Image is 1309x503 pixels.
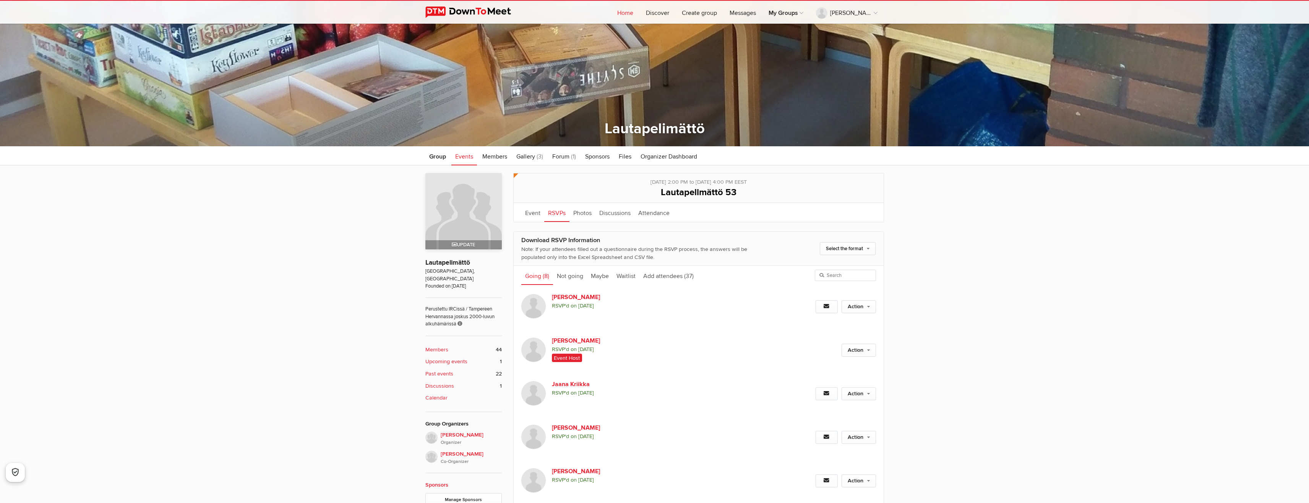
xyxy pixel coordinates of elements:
[552,432,770,441] span: RSVP'd on
[521,236,770,245] div: Download RSVP Information
[500,357,502,366] span: 1
[482,153,507,160] span: Members
[455,153,473,160] span: Events
[842,344,876,357] a: Action
[425,370,453,378] b: Past events
[571,153,576,160] span: (1)
[553,266,587,285] a: Not going
[641,153,697,160] span: Organizer Dashboard
[441,431,502,446] span: [PERSON_NAME]
[521,203,544,222] a: Event
[762,1,809,24] a: My Groups
[425,432,438,444] img: Ville Vehviläinen
[425,357,502,366] a: Upcoming events 1
[552,354,582,362] span: Event Host
[640,1,675,24] a: Discover
[611,1,639,24] a: Home
[425,370,502,378] a: Past events 22
[521,338,546,362] img: Markus Heikkilä
[552,389,770,397] span: RSVP'd on
[516,153,535,160] span: Gallery
[569,203,595,222] a: Photos
[452,242,475,248] span: Update
[425,173,502,249] img: Lautapelimättö
[552,153,569,160] span: Forum
[451,146,477,165] a: Events
[425,268,502,283] span: [GEOGRAPHIC_DATA], [GEOGRAPHIC_DATA]
[425,283,502,290] span: Founded on [DATE]
[552,467,683,476] a: [PERSON_NAME]
[676,1,723,24] a: Create group
[521,425,546,449] img: Markus Mäkelä
[634,203,673,222] a: Attendance
[619,153,631,160] span: Files
[496,346,502,354] span: 44
[552,476,770,484] span: RSVP'd on
[425,346,502,354] a: Members 44
[842,387,876,400] a: Action
[521,468,546,493] img: Jouni Pimiä
[842,300,876,313] a: Action
[425,446,502,465] a: [PERSON_NAME]Co-Organizer
[613,266,639,285] a: Waitlist
[578,346,594,353] i: [DATE]
[425,451,438,463] img: Markus Heikkilä
[425,420,502,428] div: Group Organizers
[425,259,470,267] a: Lautapelimättö
[521,245,770,262] div: Note: If your attendees filled out a questionnaire during the RSVP process, the answers will be p...
[521,294,546,319] img: Ville Vehviläinen
[552,380,683,389] a: Jaana Kriikka
[521,381,546,406] img: Jaana Kriikka
[425,146,450,165] a: Group
[543,272,549,280] span: (8)
[552,302,770,310] span: RSVP'd on
[425,432,502,446] a: [PERSON_NAME]Organizer
[815,270,876,281] input: Search
[552,293,683,302] a: [PERSON_NAME]
[578,390,594,396] i: [DATE]
[842,474,876,487] a: Action
[639,266,697,285] a: Add attendees (37)
[723,1,762,24] a: Messages
[578,477,594,483] i: [DATE]
[513,146,547,165] a: Gallery (3)
[605,120,705,137] a: Lautapelimättö
[425,394,502,402] a: Calendar
[552,423,683,432] a: [PERSON_NAME]
[842,431,876,444] a: Action
[810,1,884,24] a: [PERSON_NAME]
[684,272,694,280] span: (37)
[544,203,569,222] a: RSVPs
[595,203,634,222] a: Discussions
[425,394,448,402] b: Calendar
[637,146,701,165] a: Organizer Dashboard
[537,153,543,160] span: (3)
[552,336,683,345] a: [PERSON_NAME]
[425,6,523,18] img: DownToMeet
[479,146,511,165] a: Members
[521,266,553,285] a: Going (8)
[820,242,876,255] a: Select the format
[425,346,448,354] b: Members
[552,345,770,354] span: RSVP'd on
[429,153,446,160] span: Group
[500,382,502,390] span: 1
[578,433,594,440] i: [DATE]
[578,302,594,309] i: [DATE]
[441,458,502,465] i: Co-Organizer
[425,357,467,366] b: Upcoming events
[425,173,502,249] a: Update
[441,450,502,465] span: [PERSON_NAME]
[496,370,502,378] span: 22
[615,146,635,165] a: Files
[661,187,736,198] span: Lautapelimättö 53
[587,266,613,285] a: Maybe
[581,146,613,165] a: Sponsors
[425,298,502,328] span: Perustettu IRCissä / Tampereen Hervannassa joskus 2000-luvun alkuhämärissä
[425,382,502,390] a: Discussions 1
[548,146,580,165] a: Forum (1)
[425,382,454,390] b: Discussions
[521,173,876,186] div: [DATE] 2:00 PM to [DATE] 4:00 PM EEST
[585,153,610,160] span: Sponsors
[441,439,502,446] i: Organizer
